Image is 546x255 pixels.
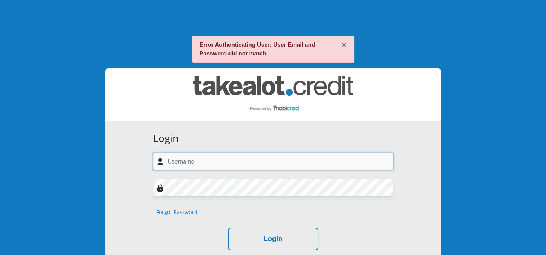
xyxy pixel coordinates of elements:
h3: Login [153,132,393,144]
img: takealot_credit logo [193,76,353,114]
img: Image [157,184,164,192]
img: user-icon image [157,158,164,165]
input: Username [153,153,393,170]
a: Forgot Password [156,208,197,216]
button: Login [228,228,318,250]
strong: Error Authenticating User: User Email and Password did not match. [200,42,315,57]
button: × [341,41,346,49]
